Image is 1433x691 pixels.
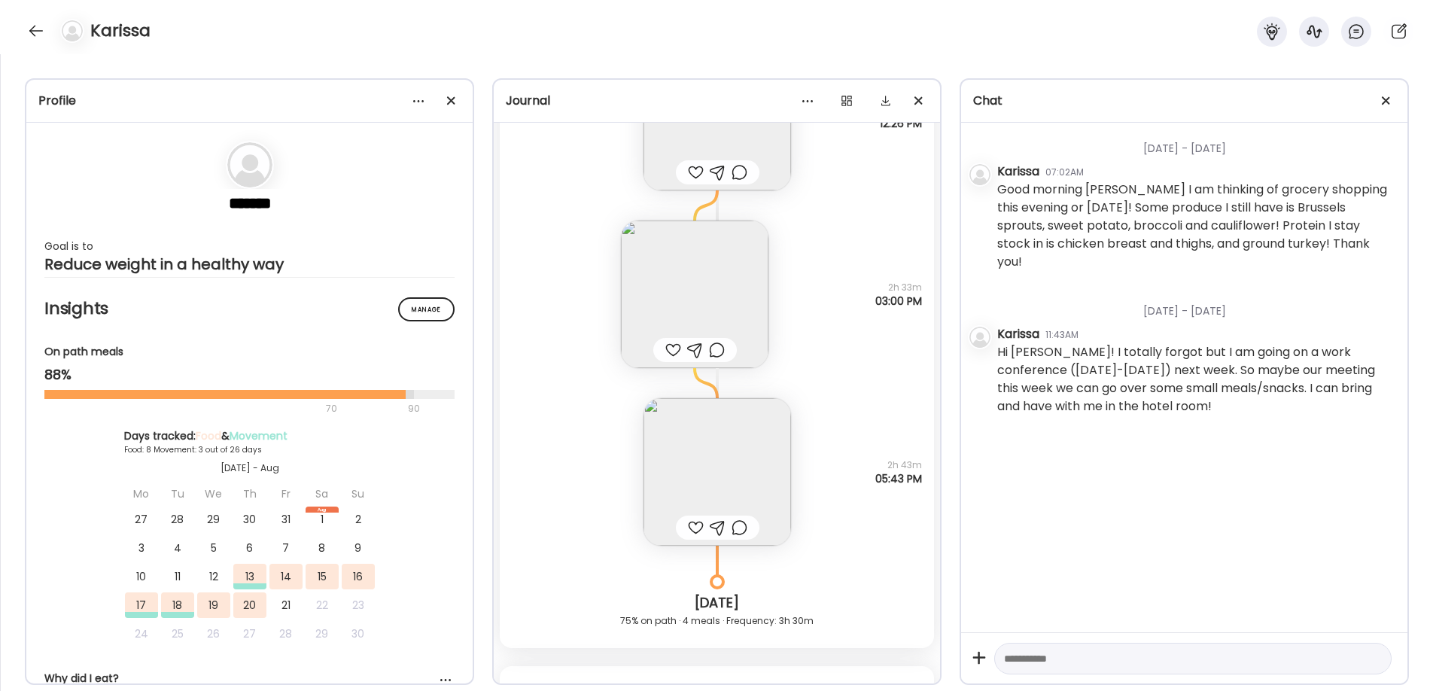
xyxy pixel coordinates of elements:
[1045,166,1084,179] div: 07:02AM
[124,461,376,475] div: [DATE] - Aug
[90,19,151,43] h4: Karissa
[875,294,922,308] span: 03:00 PM
[269,564,303,589] div: 14
[969,327,990,348] img: bg-avatar-default.svg
[342,535,375,561] div: 9
[197,535,230,561] div: 5
[44,344,455,360] div: On path meals
[1045,328,1079,342] div: 11:43AM
[233,481,266,507] div: Th
[269,621,303,647] div: 28
[44,671,455,686] div: Why did I eat?
[44,366,455,384] div: 88%
[44,297,455,320] h2: Insights
[197,507,230,532] div: 29
[342,592,375,618] div: 23
[512,612,922,630] div: 75% on path · 4 meals · Frequency: 3h 30m
[125,592,158,618] div: 17
[997,181,1395,271] div: Good morning [PERSON_NAME] I am thinking of grocery shopping this evening or [DATE]! Some produce...
[161,592,194,618] div: 18
[125,535,158,561] div: 3
[269,507,303,532] div: 31
[342,507,375,532] div: 2
[269,592,303,618] div: 21
[997,325,1039,343] div: Karissa
[997,123,1395,163] div: [DATE] - [DATE]
[161,535,194,561] div: 4
[306,621,339,647] div: 29
[197,621,230,647] div: 26
[398,297,455,321] div: Manage
[124,444,376,455] div: Food: 8 Movement: 3 out of 26 days
[621,221,768,368] img: images%2FaUl2YZnyKlU6aR8NDJptNbXyT982%2Fl6RTtyAfX4FDshDyCpva%2FS6JKds61uotydoBA1Psd_240
[197,481,230,507] div: We
[233,592,266,618] div: 20
[997,343,1395,416] div: Hi [PERSON_NAME]! I totally forgot but I am going on a work conference ([DATE]-[DATE]) next week....
[306,481,339,507] div: Sa
[233,564,266,589] div: 13
[161,564,194,589] div: 11
[44,237,455,255] div: Goal is to
[196,428,221,443] span: Food
[643,398,791,546] img: images%2FaUl2YZnyKlU6aR8NDJptNbXyT982%2Ft9JMPes9DuqQ05InZdMf%2FU0UWdJYRtCwpxTTMUX6w_240
[233,621,266,647] div: 27
[875,472,922,486] span: 05:43 PM
[44,400,403,418] div: 70
[269,481,303,507] div: Fr
[880,117,922,130] span: 12:26 PM
[506,92,928,110] div: Journal
[973,92,1395,110] div: Chat
[161,507,194,532] div: 28
[342,564,375,589] div: 16
[161,481,194,507] div: Tu
[406,400,421,418] div: 90
[875,281,922,294] span: 2h 33m
[969,164,990,185] img: bg-avatar-default.svg
[512,594,922,612] div: [DATE]
[342,621,375,647] div: 30
[269,535,303,561] div: 7
[997,163,1039,181] div: Karissa
[875,458,922,472] span: 2h 43m
[306,535,339,561] div: 8
[161,621,194,647] div: 25
[62,20,83,41] img: bg-avatar-default.svg
[125,507,158,532] div: 27
[124,428,376,444] div: Days tracked: &
[233,535,266,561] div: 6
[342,481,375,507] div: Su
[306,507,339,513] div: Aug
[44,255,455,273] div: Reduce weight in a healthy way
[197,592,230,618] div: 19
[125,564,158,589] div: 10
[230,428,288,443] span: Movement
[38,92,461,110] div: Profile
[306,507,339,532] div: 1
[306,592,339,618] div: 22
[125,481,158,507] div: Mo
[306,564,339,589] div: 15
[125,621,158,647] div: 24
[197,564,230,589] div: 12
[233,507,266,532] div: 30
[227,142,272,187] img: bg-avatar-default.svg
[997,285,1395,325] div: [DATE] - [DATE]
